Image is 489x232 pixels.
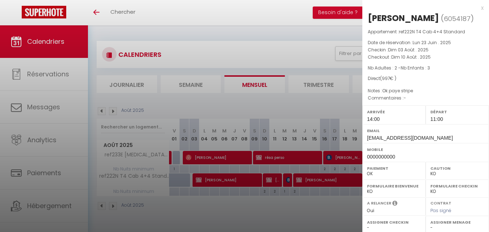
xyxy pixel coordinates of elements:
[368,54,484,61] p: Checkout :
[388,47,429,53] span: Dim 03 Août . 2025
[368,65,430,71] span: Nb Adultes : 2 -
[399,29,465,35] span: ref222N T4 Cab 4+4 Standard
[362,4,484,12] div: x
[367,116,380,122] span: 14:00
[367,146,484,153] label: Mobile
[392,200,397,208] i: Sélectionner OUI si vous souhaiter envoyer les séquences de messages post-checkout
[367,154,395,160] span: 0000000000
[380,75,396,81] span: ( € )
[430,219,484,226] label: Assigner Menage
[382,75,390,81] span: 997
[430,108,484,115] label: Départ
[368,94,484,102] p: Commentaires :
[382,88,413,94] span: Ok paye stripe
[441,13,474,24] span: ( )
[430,116,443,122] span: 11:00
[404,95,406,101] span: -
[368,12,439,24] div: [PERSON_NAME]
[430,200,451,205] label: Contrat
[367,165,421,172] label: Paiement
[368,87,484,94] p: Notes :
[401,65,430,71] span: Nb Enfants : 3
[368,39,484,46] p: Date de réservation :
[391,54,431,60] span: Dim 10 Août . 2025
[367,108,421,115] label: Arrivée
[368,46,484,54] p: Checkin :
[367,135,453,141] span: [EMAIL_ADDRESS][DOMAIN_NAME]
[6,3,28,25] button: Ouvrir le widget de chat LiveChat
[367,200,391,206] label: A relancer
[367,219,421,226] label: Assigner Checkin
[367,182,421,190] label: Formulaire Bienvenue
[368,28,484,35] p: Appartement :
[413,39,451,46] span: Lun 23 Juin . 2025
[368,75,484,82] div: Direct
[444,14,471,23] span: 6054187
[367,127,484,134] label: Email
[430,165,484,172] label: Caution
[430,207,451,214] span: Pas signé
[430,182,484,190] label: Formulaire Checkin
